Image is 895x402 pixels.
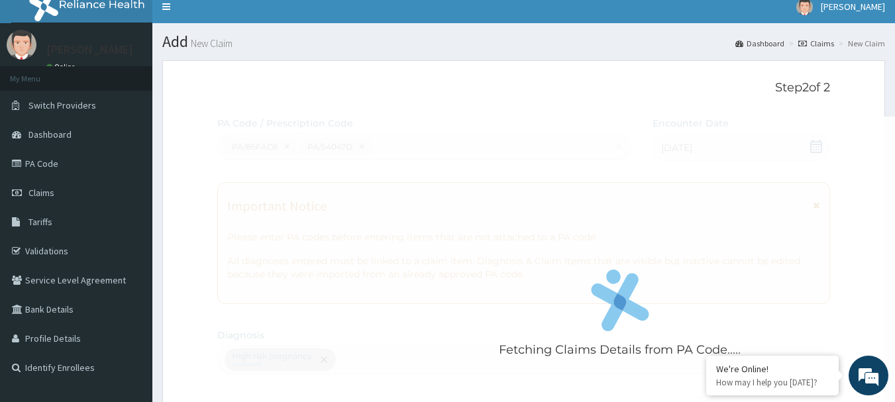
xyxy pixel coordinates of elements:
img: User Image [7,30,36,60]
span: We're online! [77,118,183,252]
span: Switch Providers [28,99,96,111]
img: d_794563401_company_1708531726252_794563401 [25,66,54,99]
span: [PERSON_NAME] [821,1,885,13]
a: Claims [798,38,834,49]
li: New Claim [835,38,885,49]
p: [PERSON_NAME] [46,44,133,56]
a: Dashboard [735,38,784,49]
div: We're Online! [716,363,829,375]
span: Dashboard [28,128,72,140]
a: Online [46,62,78,72]
textarea: Type your message and hit 'Enter' [7,264,252,311]
p: Fetching Claims Details from PA Code..... [499,342,741,359]
p: Step 2 of 2 [217,81,831,95]
div: Minimize live chat window [217,7,249,38]
div: Chat with us now [69,74,223,91]
h1: Add [162,33,885,50]
span: Claims [28,187,54,199]
span: Tariffs [28,216,52,228]
p: How may I help you today? [716,377,829,388]
small: New Claim [188,38,233,48]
